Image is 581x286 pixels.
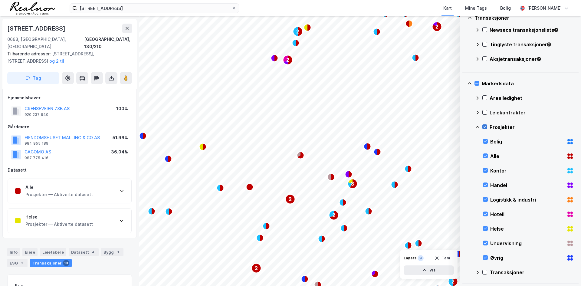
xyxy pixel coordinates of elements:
div: Bolig [500,5,511,12]
div: Tinglyste transaksjoner [490,41,574,48]
div: Map marker [365,208,372,215]
div: Map marker [301,275,308,283]
div: Map marker [455,250,463,258]
div: Map marker [304,24,311,31]
div: Alle [25,184,93,191]
text: 2 [287,58,289,63]
div: 51.96% [113,134,128,141]
div: Undervisning [490,240,564,247]
div: Map marker [348,179,357,189]
iframe: Chat Widget [551,257,581,286]
div: Prosjekter — Aktiverte datasett [25,191,93,198]
div: Map marker [327,173,335,181]
div: Map marker [297,152,304,159]
div: Bygg [101,248,123,256]
div: Øvrig [490,254,564,261]
span: Tilhørende adresser: [7,51,52,56]
div: [STREET_ADDRESS] [7,24,67,33]
div: Map marker [412,54,419,61]
div: Aksjetransaksjoner [490,55,574,63]
div: Prosjekter — Aktiverte datasett [25,221,93,228]
div: Map marker [271,54,278,62]
text: 2 [333,213,335,218]
div: 4 [90,249,96,255]
div: Handel [490,182,564,189]
div: Map marker [371,270,379,278]
div: Map marker [415,240,422,247]
div: 984 955 189 [25,141,48,146]
div: Map marker [329,210,339,220]
button: Tøm [431,253,454,263]
div: 2 [19,260,25,266]
div: Map marker [374,148,381,156]
div: Map marker [373,28,380,35]
div: Eiere [22,248,38,256]
div: ESG [7,259,28,267]
div: Newsecs transaksjonsliste [490,26,574,34]
div: Transaksjoner [474,14,574,21]
div: Map marker [199,143,206,150]
div: [PERSON_NAME] [527,5,562,12]
div: 100% [116,105,128,112]
div: Tooltip anchor [553,27,559,33]
div: Transaksjoner [490,269,574,276]
text: 2 [297,29,299,34]
div: 0663, [GEOGRAPHIC_DATA], [GEOGRAPHIC_DATA] [7,36,84,50]
div: Map marker [251,263,261,273]
div: Map marker [345,171,352,178]
text: 3 [351,181,354,186]
div: 1 [115,249,121,255]
div: Map marker [285,194,295,204]
div: Map marker [382,10,389,17]
div: Map marker [246,183,253,191]
div: Hjemmelshaver [8,94,132,101]
div: Alle [490,153,564,160]
div: Map marker [318,235,325,242]
text: 2 [255,266,258,271]
div: Tooltip anchor [536,56,542,62]
div: Logistikk & industri [490,196,564,203]
div: Tooltip anchor [546,42,552,47]
div: Map marker [391,181,398,188]
div: Bolig [490,138,564,145]
div: 36.04% [111,148,128,156]
div: Map marker [405,165,412,173]
div: Map marker [340,225,348,232]
button: Tag [7,72,59,84]
div: Helse [25,213,93,221]
div: Map marker [148,208,155,215]
div: Mine Tags [465,5,487,12]
div: Kontrollprogram for chat [551,257,581,286]
div: Kart [443,5,452,12]
div: Map marker [165,155,172,163]
div: Map marker [283,55,293,65]
div: Map marker [432,22,442,31]
text: 2 [436,24,438,29]
div: Hotell [490,211,564,218]
div: Kontor [490,167,564,174]
input: Søk på adresse, matrikkel, gårdeiere, leietakere eller personer [77,4,231,13]
div: Map marker [165,208,172,215]
div: Leietakere [40,248,66,256]
div: Map marker [402,10,409,17]
img: realnor-logo.934646d98de889bb5806.png [10,2,55,15]
div: Map marker [256,234,264,242]
div: [GEOGRAPHIC_DATA], 130/210 [84,36,132,50]
div: Map marker [293,27,303,36]
div: Markedsdata [482,80,574,87]
div: Layers [404,256,416,261]
div: Transaksjoner [30,259,72,267]
text: 2 [289,197,292,202]
div: Map marker [263,222,270,230]
div: Helse [490,225,564,232]
div: Map marker [217,184,224,192]
div: Datasett [69,248,99,256]
div: Map marker [405,20,413,27]
div: Map marker [455,10,462,17]
div: Map marker [405,242,412,249]
div: 987 775 416 [25,156,48,160]
div: 9 [418,255,424,261]
div: Map marker [364,143,371,150]
div: Info [7,248,20,256]
div: 10 [63,260,69,266]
